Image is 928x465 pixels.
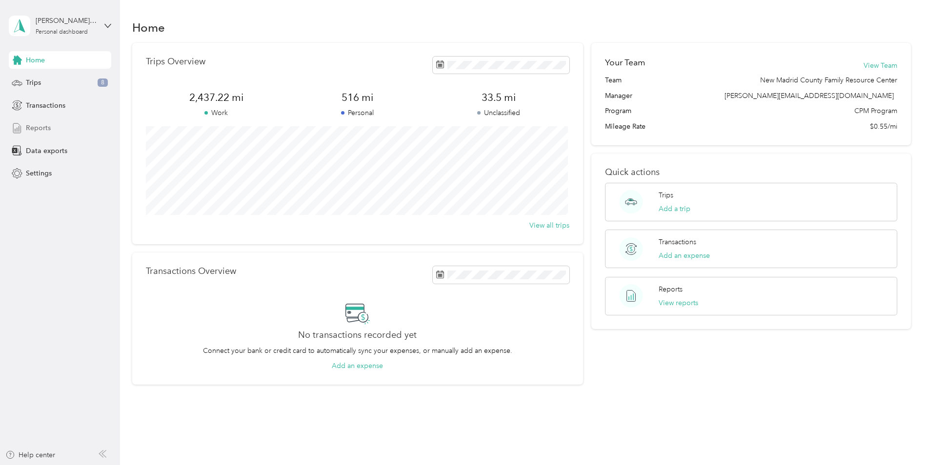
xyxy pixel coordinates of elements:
p: Transactions [659,237,696,247]
span: $0.55/mi [870,121,897,132]
span: Settings [26,168,52,178]
p: Trips Overview [146,57,205,67]
span: Team [605,75,622,85]
h2: No transactions recorded yet [298,330,417,340]
span: Transactions [26,100,65,111]
span: Trips [26,77,41,88]
span: Data exports [26,146,67,156]
span: Reports [26,123,51,133]
span: 33.5 mi [428,91,569,104]
span: 516 mi [287,91,428,104]
button: Add a trip [659,204,690,214]
button: Help center [5,450,55,460]
button: Add an expense [659,251,710,261]
span: Program [605,106,631,116]
h2: Your Team [605,57,645,69]
p: Work [146,108,287,118]
span: 2,437.22 mi [146,91,287,104]
p: Transactions Overview [146,266,236,276]
button: View all trips [529,220,569,231]
p: Reports [659,284,683,294]
h1: Home [132,22,165,33]
div: [PERSON_NAME][EMAIL_ADDRESS][DOMAIN_NAME] [36,16,97,26]
span: Mileage Rate [605,121,646,132]
iframe: Everlance-gr Chat Button Frame [873,410,928,465]
button: View reports [659,298,698,308]
p: Unclassified [428,108,569,118]
span: CPM Program [854,106,897,116]
p: Trips [659,190,673,200]
div: Personal dashboard [36,29,88,35]
button: View Team [864,60,897,71]
p: Personal [287,108,428,118]
button: Add an expense [332,361,383,371]
span: [PERSON_NAME][EMAIL_ADDRESS][DOMAIN_NAME] [725,92,894,100]
span: 8 [98,78,108,87]
p: Quick actions [605,167,897,177]
p: Connect your bank or credit card to automatically sync your expenses, or manually add an expense. [203,346,512,356]
span: Manager [605,91,632,101]
span: New Madrid County Family Resource Center [760,75,897,85]
span: Home [26,55,45,65]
